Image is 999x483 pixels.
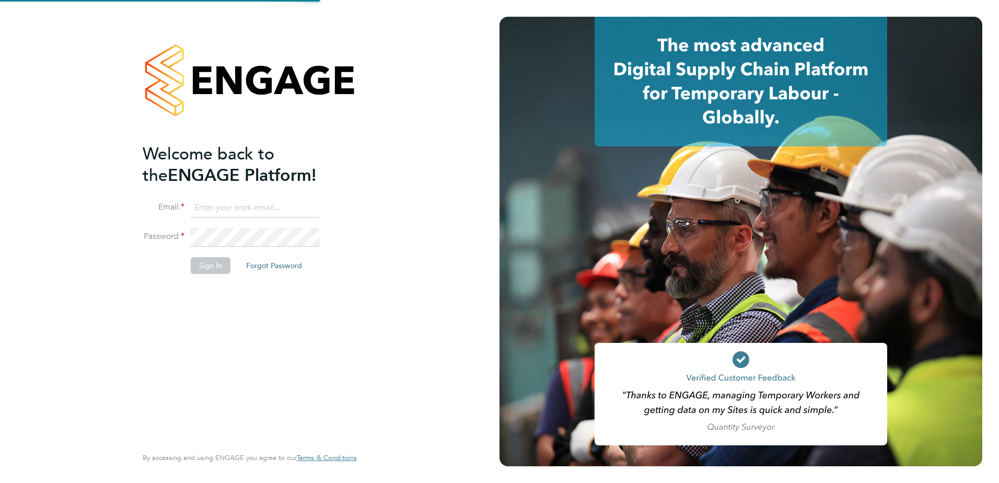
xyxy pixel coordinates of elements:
label: Email [143,202,184,213]
a: Terms & Conditions [297,454,357,462]
input: Enter your work email... [191,199,320,217]
button: Forgot Password [238,257,310,274]
label: Password [143,231,184,242]
span: By accessing and using ENGAGE you agree to our [143,453,357,462]
h2: ENGAGE Platform! [143,143,346,186]
button: Sign In [191,257,230,274]
span: Welcome back to the [143,144,274,186]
